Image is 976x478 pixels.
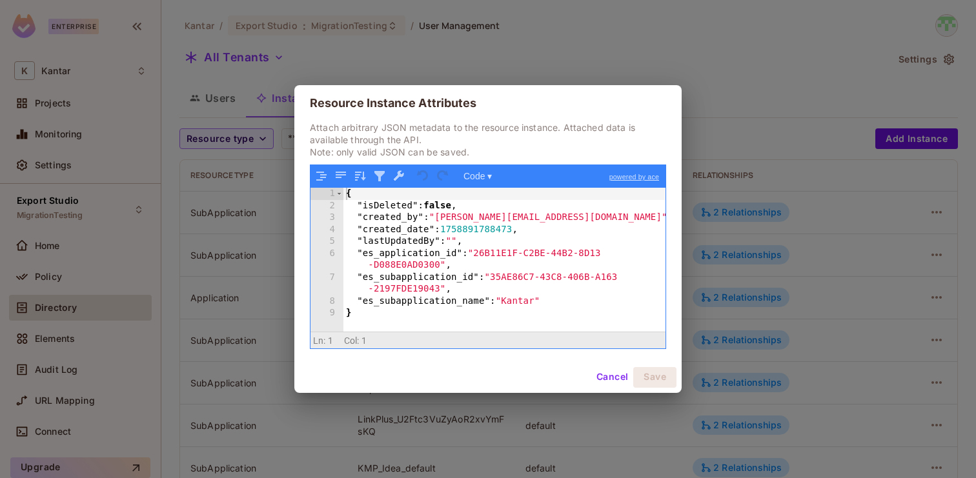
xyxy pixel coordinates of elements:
div: 2 [310,200,343,212]
h2: Resource Instance Attributes [294,85,682,121]
div: 4 [310,224,343,236]
div: 6 [310,248,343,272]
div: 5 [310,235,343,248]
div: 8 [310,295,343,308]
button: Sort contents [352,168,369,184]
a: powered by ace [603,165,666,188]
button: Compact JSON data, remove all whitespaces (Ctrl+Shift+I) [332,168,349,184]
div: 7 [310,272,343,295]
button: Repair JSON: fix quotes and escape characters, remove comments and JSONP notation, turn JavaScrip... [391,168,407,184]
button: Filter, sort, or transform contents [371,168,388,184]
button: Cancel [591,367,633,388]
span: Col: [344,335,360,346]
button: Redo (Ctrl+Shift+Z) [434,168,451,184]
button: Save [633,367,676,388]
button: Format JSON data, with proper indentation and line feeds (Ctrl+I) [313,168,330,184]
p: Attach arbitrary JSON metadata to the resource instance. Attached data is available through the A... [310,121,666,158]
button: Undo last action (Ctrl+Z) [415,168,432,184]
span: Ln: [313,335,325,346]
div: 9 [310,307,343,319]
div: 3 [310,212,343,224]
span: 1 [328,335,333,346]
span: 1 [361,335,367,346]
button: Code ▾ [459,168,496,184]
div: 1 [310,188,343,200]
